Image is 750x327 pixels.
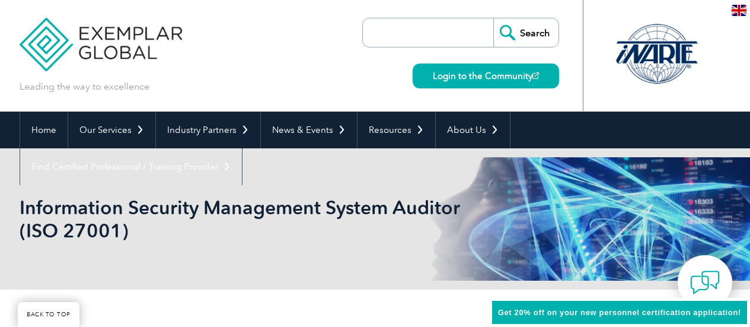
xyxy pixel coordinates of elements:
a: Home [20,112,68,148]
a: Our Services [68,112,155,148]
a: BACK TO TOP [18,302,79,327]
img: en [732,5,746,16]
h1: Information Security Management System Auditor (ISO 27001) [20,196,475,242]
a: News & Events [261,112,357,148]
a: Resources [358,112,435,148]
span: Get 20% off on your new personnel certification application! [498,308,741,317]
img: contact-chat.png [690,268,720,297]
img: open_square.png [532,72,539,79]
a: Login to the Community [413,64,559,88]
a: Industry Partners [156,112,260,148]
a: Find Certified Professional / Training Provider [20,148,242,185]
p: Leading the way to excellence [20,80,149,93]
a: About Us [436,112,510,148]
input: Search [493,18,558,47]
